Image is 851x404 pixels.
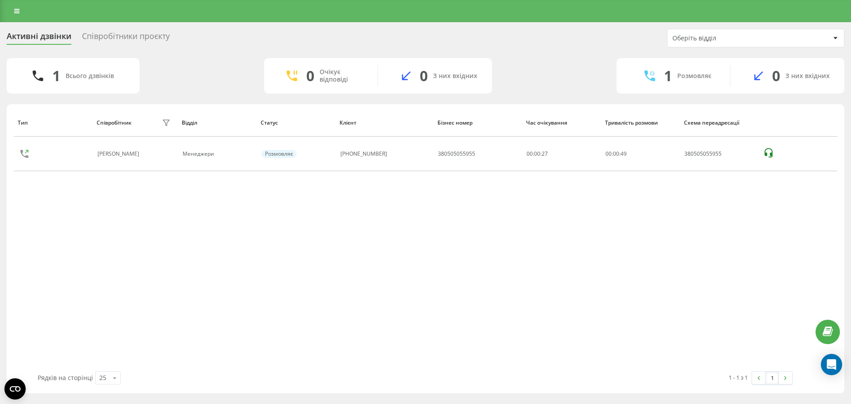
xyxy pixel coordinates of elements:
[52,67,60,84] div: 1
[82,31,170,45] div: Співробітники проєкту
[98,151,141,157] div: [PERSON_NAME]
[438,151,475,157] div: 380505055955
[437,120,518,126] div: Бізнес номер
[7,31,71,45] div: Активні дзвінки
[672,35,778,42] div: Оберіть відділ
[38,373,93,382] span: Рядків на сторінці
[306,67,314,84] div: 0
[66,72,114,80] div: Всього дзвінків
[433,72,477,80] div: З них вхідних
[527,151,596,157] div: 00:00:27
[340,120,429,126] div: Клієнт
[99,373,106,382] div: 25
[677,72,711,80] div: Розмовляє
[821,354,842,375] div: Open Intercom Messenger
[526,120,597,126] div: Час очікування
[340,151,387,157] div: [PHONE_NUMBER]
[18,120,88,126] div: Тип
[262,150,297,158] div: Розмовляє
[613,150,619,157] span: 00
[664,67,672,84] div: 1
[684,151,753,157] div: 380505055955
[261,120,331,126] div: Статус
[605,151,627,157] div: : :
[785,72,830,80] div: З них вхідних
[320,68,364,83] div: Очікує відповіді
[97,120,132,126] div: Співробітник
[4,378,26,400] button: Open CMP widget
[729,373,748,382] div: 1 - 1 з 1
[183,151,252,157] div: Менеджери
[765,372,779,384] a: 1
[684,120,754,126] div: Схема переадресації
[621,150,627,157] span: 49
[420,67,428,84] div: 0
[182,120,252,126] div: Відділ
[772,67,780,84] div: 0
[605,150,612,157] span: 00
[605,120,675,126] div: Тривалість розмови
